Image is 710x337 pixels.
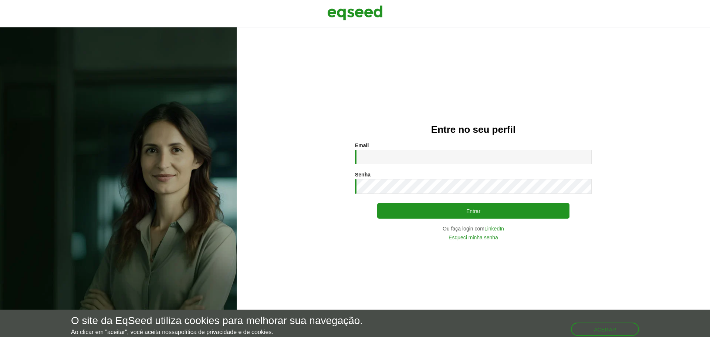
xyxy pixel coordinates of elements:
p: Ao clicar em "aceitar", você aceita nossa . [71,328,363,336]
h5: O site da EqSeed utiliza cookies para melhorar sua navegação. [71,315,363,327]
a: LinkedIn [484,226,504,231]
label: Senha [355,172,371,177]
img: EqSeed Logo [327,4,383,22]
h2: Entre no seu perfil [251,124,695,135]
button: Aceitar [571,323,639,336]
label: Email [355,143,369,148]
div: Ou faça login com [355,226,592,231]
a: política de privacidade e de cookies [178,329,272,335]
a: Esqueci minha senha [449,235,498,240]
button: Entrar [377,203,569,219]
